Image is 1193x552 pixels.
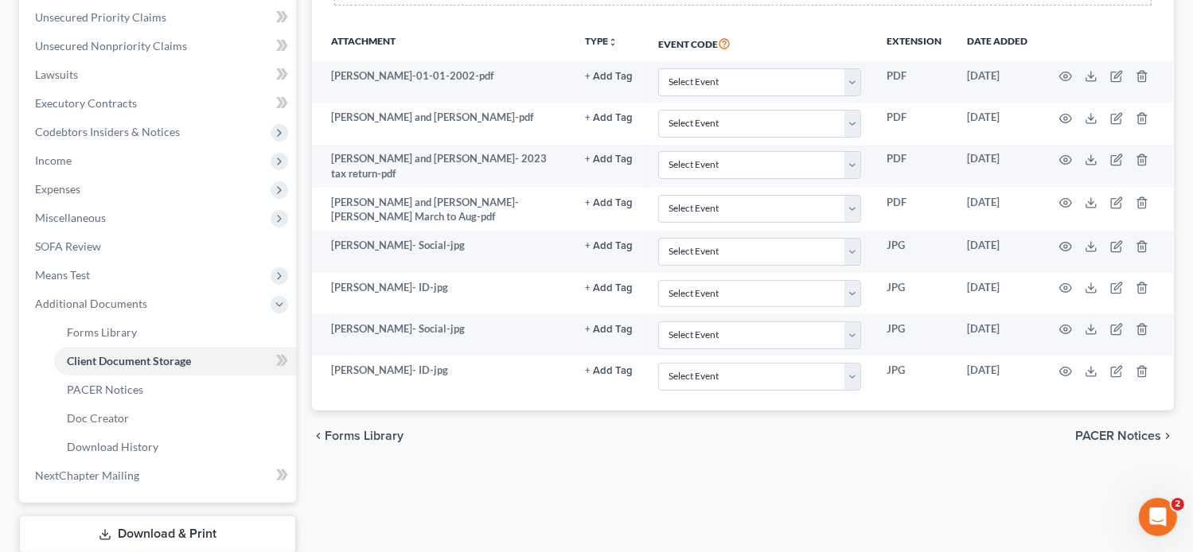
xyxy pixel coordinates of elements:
span: Lawsuits [35,68,78,81]
button: + Add Tag [585,325,633,335]
td: [DATE] [954,61,1040,103]
span: PACER Notices [1075,430,1161,442]
span: Download History [67,440,158,453]
span: Codebtors Insiders & Notices [35,125,180,138]
button: + Add Tag [585,72,633,82]
td: [PERSON_NAME]- Social-jpg [312,314,572,356]
td: PDF [874,188,954,231]
th: Date added [954,25,1040,61]
i: chevron_right [1161,430,1174,442]
a: + Add Tag [585,321,633,336]
td: [DATE] [954,145,1040,189]
button: chevron_left Forms Library [312,430,404,442]
button: + Add Tag [585,283,633,293]
a: + Add Tag [585,68,633,84]
th: Attachment [312,25,572,61]
span: NextChapter Mailing [35,468,139,482]
td: JPG [874,273,954,314]
button: + Add Tag [585,366,633,376]
a: Lawsuits [22,60,296,89]
td: [PERSON_NAME]- ID-jpg [312,273,572,314]
a: + Add Tag [585,151,633,166]
td: PDF [874,145,954,189]
a: + Add Tag [585,238,633,253]
a: Unsecured Nonpriority Claims [22,32,296,60]
a: + Add Tag [585,110,633,125]
span: Forms Library [325,430,404,442]
a: Forms Library [54,318,296,347]
td: [PERSON_NAME] and [PERSON_NAME]-pdf [312,103,572,144]
a: Executory Contracts [22,89,296,118]
button: + Add Tag [585,198,633,208]
a: SOFA Review [22,232,296,261]
span: PACER Notices [67,383,143,396]
td: [PERSON_NAME] and [PERSON_NAME]- 2023 tax return-pdf [312,145,572,189]
td: [DATE] [954,273,1040,314]
span: Forms Library [67,325,137,339]
span: Means Test [35,268,90,282]
td: PDF [874,103,954,144]
th: Event Code [645,25,874,61]
span: Unsecured Priority Claims [35,10,166,24]
td: JPG [874,314,954,356]
a: + Add Tag [585,195,633,210]
a: Download History [54,433,296,461]
td: [DATE] [954,188,1040,231]
a: Client Document Storage [54,347,296,375]
td: JPG [874,356,954,397]
a: Unsecured Priority Claims [22,3,296,32]
button: + Add Tag [585,241,633,251]
td: [PERSON_NAME]- Social-jpg [312,231,572,273]
span: Executory Contracts [35,96,137,110]
span: Doc Creator [67,411,129,425]
td: [PERSON_NAME] and [PERSON_NAME]- [PERSON_NAME] March to Aug-pdf [312,188,572,231]
i: unfold_more [608,37,618,47]
button: PACER Notices chevron_right [1075,430,1174,442]
th: Extension [874,25,954,61]
td: [PERSON_NAME]-01-01-2002-pdf [312,61,572,103]
td: [PERSON_NAME]- ID-jpg [312,356,572,397]
a: NextChapter Mailing [22,461,296,490]
span: Client Document Storage [67,354,191,367]
button: + Add Tag [585,154,633,165]
td: PDF [874,61,954,103]
a: + Add Tag [585,363,633,378]
button: + Add Tag [585,113,633,123]
iframe: Intercom live chat [1139,498,1177,536]
td: [DATE] [954,231,1040,273]
span: Miscellaneous [35,211,106,224]
span: SOFA Review [35,239,101,253]
a: PACER Notices [54,375,296,404]
a: + Add Tag [585,280,633,295]
span: Income [35,154,72,167]
td: JPG [874,231,954,273]
span: 2 [1172,498,1184,511]
td: [DATE] [954,356,1040,397]
button: TYPEunfold_more [585,37,618,47]
td: [DATE] [954,103,1040,144]
span: Unsecured Nonpriority Claims [35,39,187,52]
td: [DATE] [954,314,1040,356]
a: Doc Creator [54,404,296,433]
span: Expenses [35,182,80,196]
span: Additional Documents [35,297,147,310]
i: chevron_left [312,430,325,442]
